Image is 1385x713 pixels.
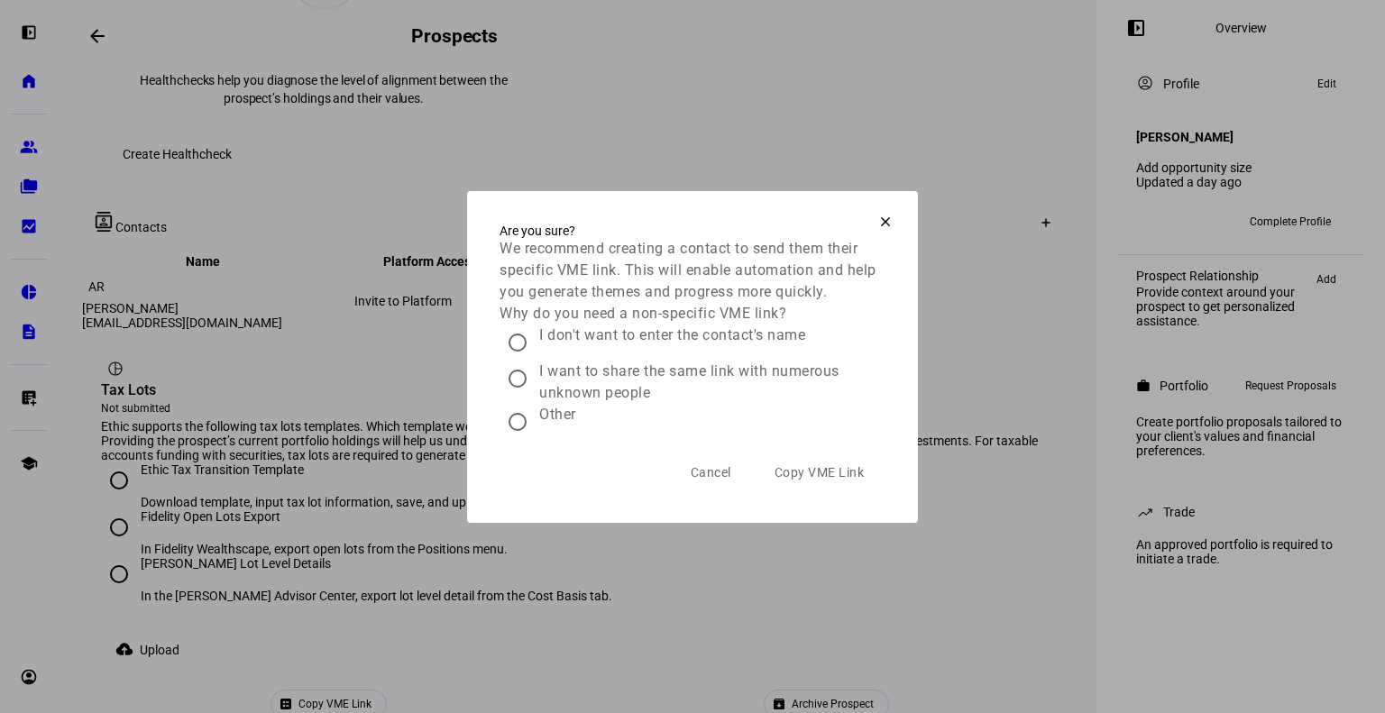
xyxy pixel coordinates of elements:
[877,214,894,230] mat-icon: clear
[500,224,885,238] div: Are you sure?
[539,361,885,404] div: I want to share the same link with numerous unknown people
[500,238,885,303] div: We recommend creating a contact to send them their specific VME link. This will enable automation...
[669,454,753,490] button: Cancel
[500,303,885,325] div: Why do you need a non-specific VME link?
[775,465,865,480] span: Copy VME Link
[539,325,805,346] div: I don't want to enter the contact's name
[753,454,886,490] button: Copy VME Link
[539,404,576,425] div: Other
[691,465,731,480] span: Cancel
